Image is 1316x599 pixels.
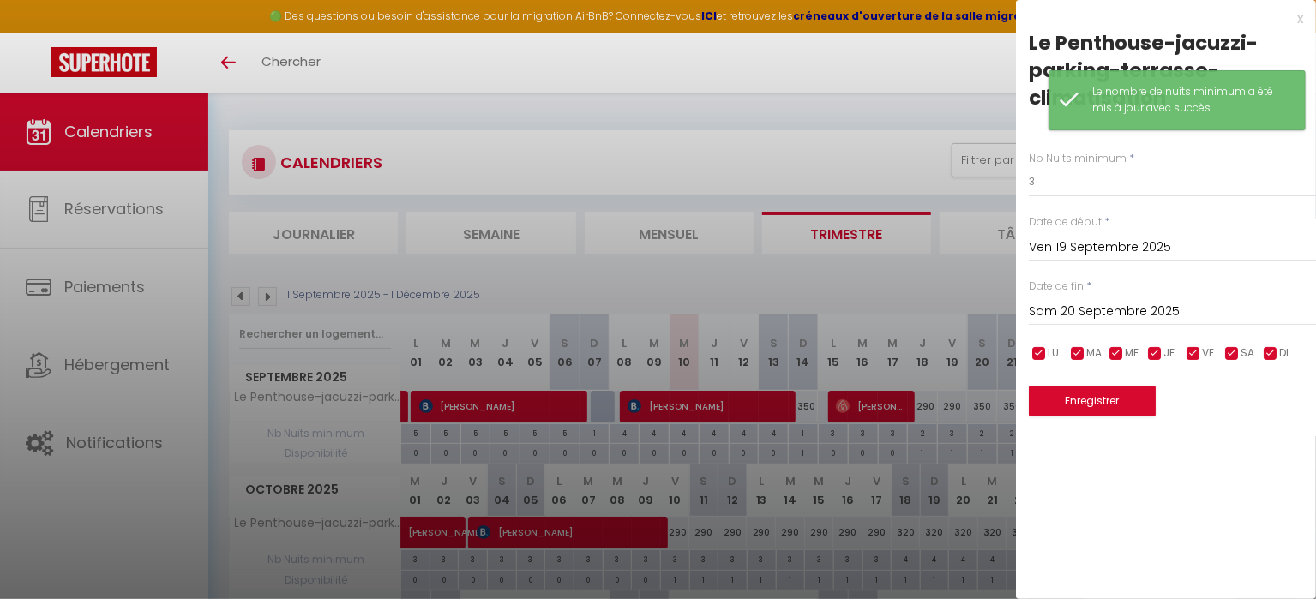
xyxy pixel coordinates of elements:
span: ME [1125,345,1139,362]
label: Date de fin [1029,279,1084,295]
span: LU [1048,345,1059,362]
span: MA [1086,345,1102,362]
div: Le nombre de nuits minimum a été mis à jour avec succès [1092,84,1288,117]
label: Date de début [1029,214,1102,231]
div: Le Penthouse-jacuzzi-parking-terrasse-climatisation [1029,29,1303,111]
div: x [1016,9,1303,29]
span: VE [1202,345,1214,362]
span: JE [1163,345,1175,362]
button: Enregistrer [1029,386,1156,416]
span: SA [1241,345,1254,362]
button: Ouvrir le widget de chat LiveChat [14,7,65,58]
span: DI [1279,345,1289,362]
label: Nb Nuits minimum [1029,151,1127,167]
